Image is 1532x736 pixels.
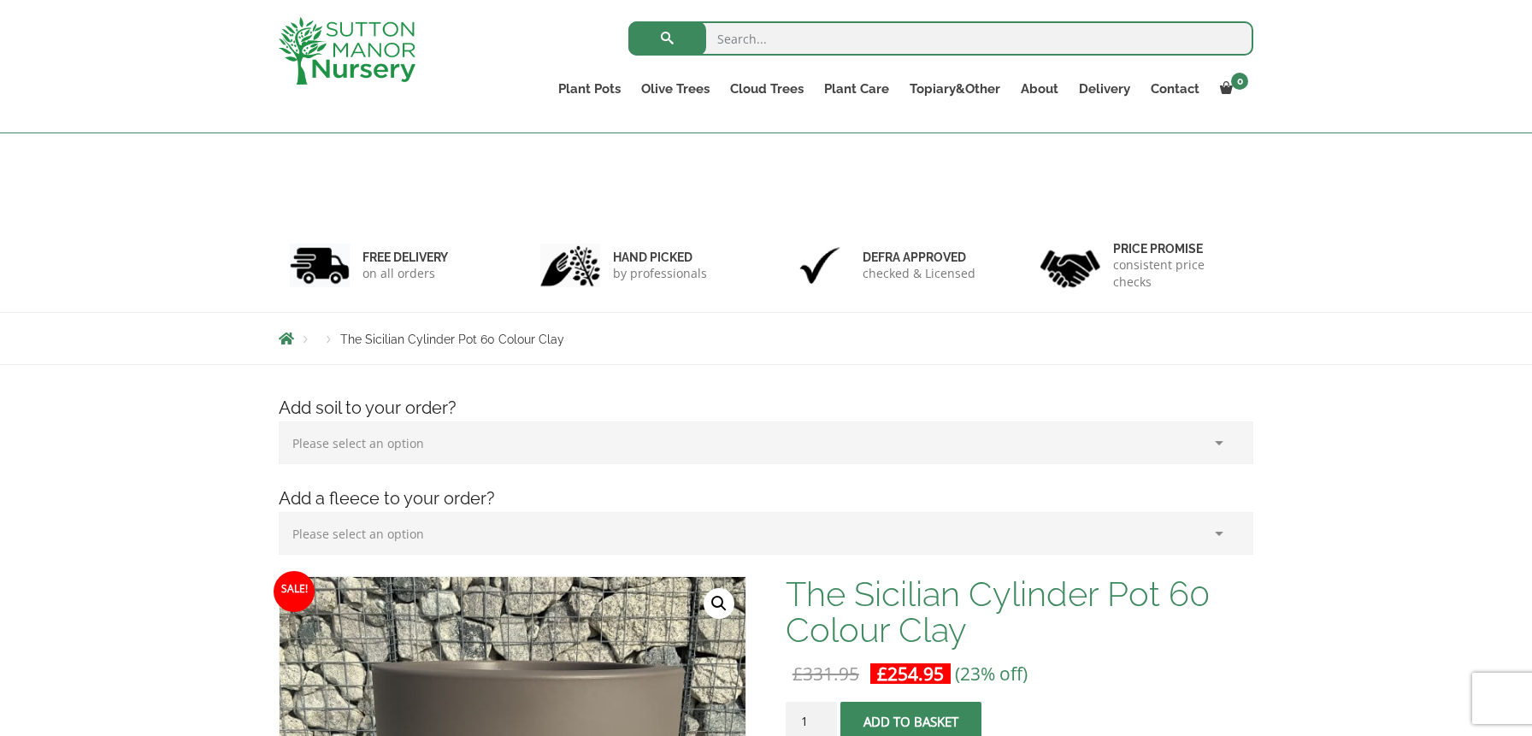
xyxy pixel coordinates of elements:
span: 0 [1231,73,1248,90]
img: 2.jpg [540,244,600,287]
a: Olive Trees [631,77,720,101]
a: Plant Pots [548,77,631,101]
nav: Breadcrumbs [279,332,1253,345]
h4: Add a fleece to your order? [266,486,1266,512]
span: (23% off) [955,662,1028,686]
a: Topiary&Other [899,77,1011,101]
a: Cloud Trees [720,77,814,101]
a: Delivery [1069,77,1140,101]
h1: The Sicilian Cylinder Pot 60 Colour Clay [786,576,1253,648]
span: Sale! [274,571,315,612]
a: Contact [1140,77,1210,101]
input: Search... [628,21,1253,56]
a: 0 [1210,77,1253,101]
img: logo [279,17,415,85]
p: checked & Licensed [863,265,975,282]
img: 1.jpg [290,244,350,287]
p: by professionals [613,265,707,282]
span: The Sicilian Cylinder Pot 60 Colour Clay [340,333,564,346]
a: About [1011,77,1069,101]
img: 4.jpg [1040,239,1100,291]
h6: hand picked [613,250,707,265]
span: £ [793,662,803,686]
p: consistent price checks [1113,256,1243,291]
bdi: 254.95 [877,662,944,686]
span: £ [877,662,887,686]
h6: FREE DELIVERY [362,250,448,265]
h6: Price promise [1113,241,1243,256]
h6: Defra approved [863,250,975,265]
h4: Add soil to your order? [266,395,1266,421]
p: on all orders [362,265,448,282]
bdi: 331.95 [793,662,859,686]
a: Plant Care [814,77,899,101]
img: 3.jpg [790,244,850,287]
a: View full-screen image gallery [704,588,734,619]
